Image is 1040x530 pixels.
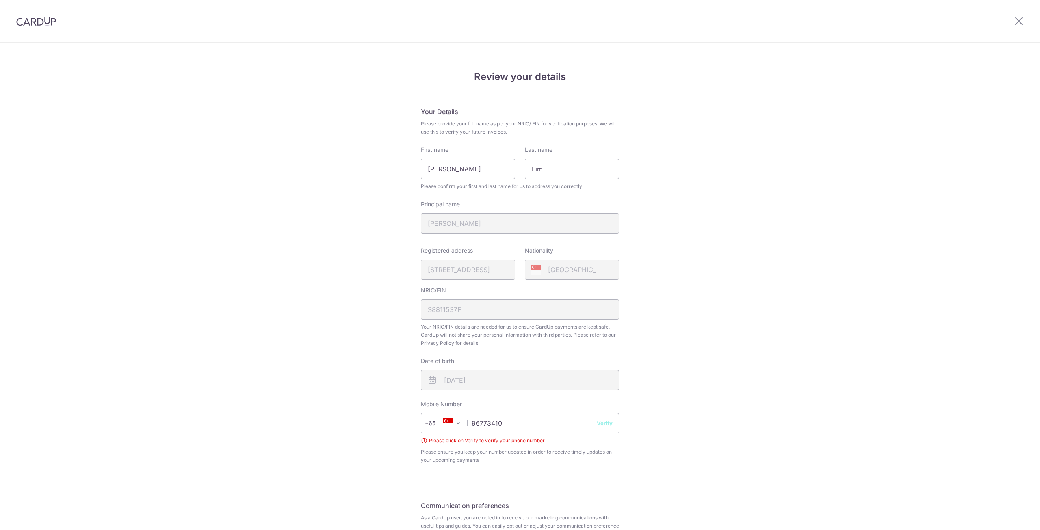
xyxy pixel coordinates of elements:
h5: Communication preferences [421,501,619,511]
span: Please provide your full name as per your NRIC/ FIN for verification purposes. We will use this t... [421,120,619,136]
h5: Your Details [421,107,619,117]
label: Principal name [421,200,460,208]
label: Last name [525,146,552,154]
button: Verify [597,419,613,427]
label: Nationality [525,247,553,255]
img: CardUp [16,16,56,26]
label: Mobile Number [421,400,462,408]
span: +65 [427,418,447,428]
label: First name [421,146,448,154]
input: First Name [421,159,515,179]
span: Your NRIC/FIN details are needed for us to ensure CardUp payments are kept safe. CardUp will not ... [421,323,619,347]
span: Please ensure you keep your number updated in order to receive timely updates on your upcoming pa... [421,448,619,464]
input: Last name [525,159,619,179]
h4: Review your details [421,69,619,84]
label: NRIC/FIN [421,286,446,294]
span: Please confirm your first and last name for us to address you correctly [421,182,619,190]
span: +65 [425,418,447,428]
label: Date of birth [421,357,454,365]
div: Please click on Verify to verify your phone number [421,437,619,445]
label: Registered address [421,247,473,255]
